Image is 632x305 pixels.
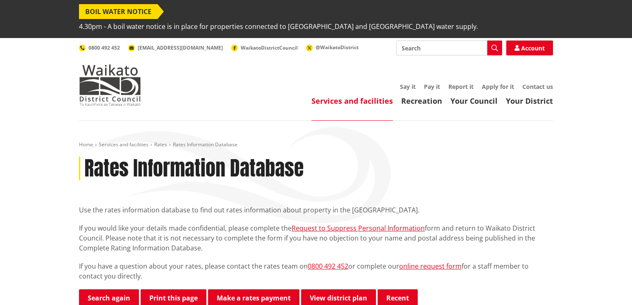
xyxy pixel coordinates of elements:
[79,261,553,281] p: If you have a question about your rates, please contact the rates team on or complete our for a s...
[482,83,514,91] a: Apply for it
[138,44,223,51] span: [EMAIL_ADDRESS][DOMAIN_NAME]
[292,224,425,233] a: Request to Suppress Personal Information
[173,141,237,148] span: Rates Information Database
[401,96,442,106] a: Recreation
[79,44,120,51] a: 0800 492 452
[79,141,93,148] a: Home
[306,44,359,51] a: @WaikatoDistrict
[231,44,298,51] a: WaikatoDistrictCouncil
[506,41,553,55] a: Account
[79,141,553,148] nav: breadcrumb
[506,96,553,106] a: Your District
[154,141,167,148] a: Rates
[308,262,348,271] a: 0800 492 452
[448,83,474,91] a: Report it
[128,44,223,51] a: [EMAIL_ADDRESS][DOMAIN_NAME]
[400,83,416,91] a: Say it
[450,96,498,106] a: Your Council
[79,4,158,19] span: BOIL WATER NOTICE
[79,223,553,253] p: If you would like your details made confidential, please complete the form and return to Waikato ...
[311,96,393,106] a: Services and facilities
[79,19,478,34] span: 4.30pm - A boil water notice is in place for properties connected to [GEOGRAPHIC_DATA] and [GEOGR...
[522,83,553,91] a: Contact us
[79,205,553,215] p: Use the rates information database to find out rates information about property in the [GEOGRAPHI...
[316,44,359,51] span: @WaikatoDistrict
[399,262,462,271] a: online request form
[99,141,148,148] a: Services and facilities
[396,41,502,55] input: Search input
[424,83,440,91] a: Pay it
[79,64,141,106] img: Waikato District Council - Te Kaunihera aa Takiwaa o Waikato
[89,44,120,51] span: 0800 492 452
[84,157,304,181] h1: Rates Information Database
[241,44,298,51] span: WaikatoDistrictCouncil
